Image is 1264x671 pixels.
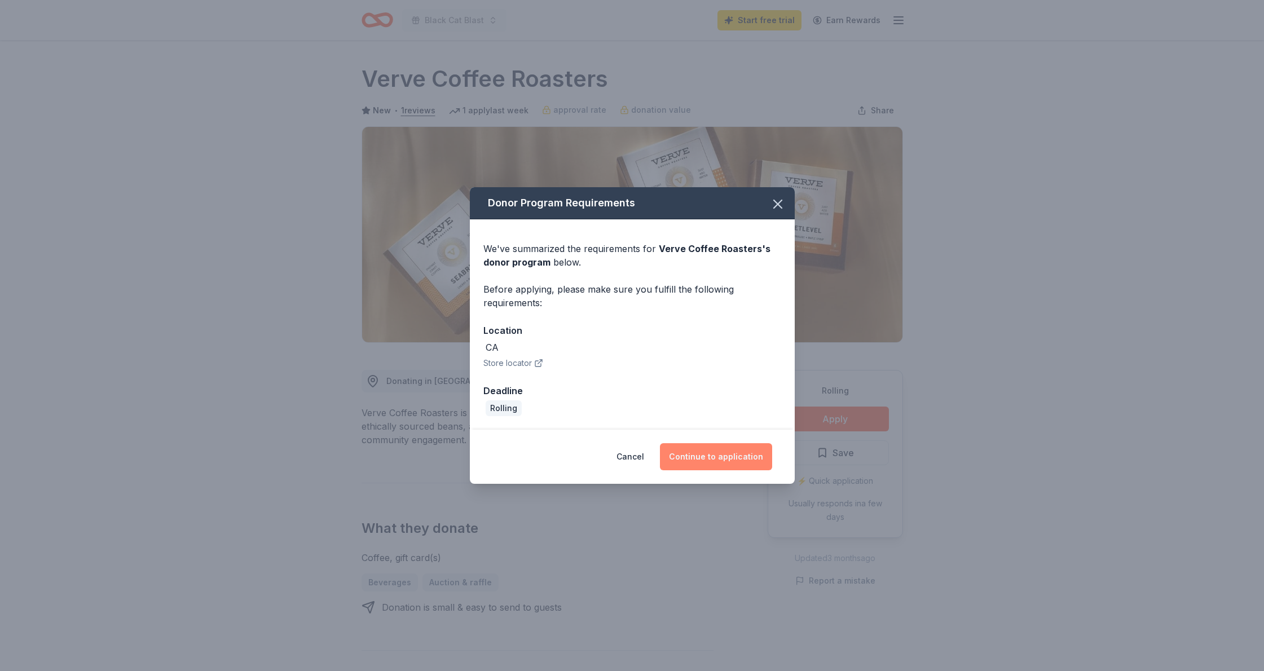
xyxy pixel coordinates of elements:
button: Store locator [483,356,543,370]
div: CA [486,341,499,354]
div: Donor Program Requirements [470,187,795,219]
div: We've summarized the requirements for below. [483,242,781,269]
div: Rolling [486,400,522,416]
button: Continue to application [660,443,772,470]
div: Location [483,323,781,338]
div: Deadline [483,383,781,398]
button: Cancel [616,443,644,470]
div: Before applying, please make sure you fulfill the following requirements: [483,282,781,310]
